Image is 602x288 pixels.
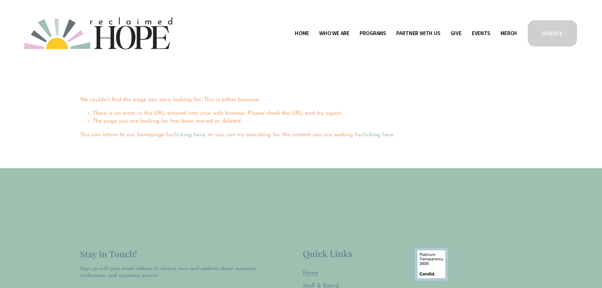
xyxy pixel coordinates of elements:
[396,29,440,38] span: Partner With Us
[501,28,517,39] a: Merch
[93,118,522,126] li: The page you are looking for has been moved or deleted.
[80,131,522,139] p: You can return to our homepage by , or you can try searching for the content you are seeking by .
[472,28,490,39] a: Events
[414,247,448,281] img: 9878580
[361,132,393,138] a: clicking here
[451,28,461,39] a: Give
[396,28,440,39] a: folder dropdown
[319,29,350,38] span: Who We Are
[80,265,262,279] p: Sign up with your email address to receive news and updates about resources, conferences and upco...
[295,28,309,39] a: Home
[319,28,350,39] a: folder dropdown
[173,132,205,138] a: clicking here
[303,270,318,276] span: Home
[93,110,522,118] li: There is an error in the URL entered into your web browser. Please check the URL and try again.
[360,28,386,39] a: folder dropdown
[360,29,386,38] span: Programs
[80,72,522,104] p: We couldn't find the page you were looking for. This is either because:
[80,247,262,260] h2: Stay in Touch!
[24,17,172,49] img: Reclaimed Hope Initiative
[527,19,578,47] a: DONATE
[303,269,318,277] a: Home
[303,248,352,259] span: Quick Links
